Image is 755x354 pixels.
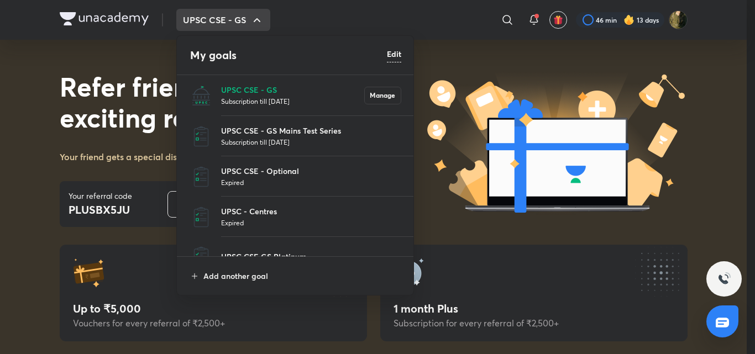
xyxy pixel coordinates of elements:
p: UPSC CSE - GS Mains Test Series [221,125,401,136]
p: Expired [221,177,401,188]
p: UPSC CSE - Optional [221,165,401,177]
p: UPSC CSE GS Platinum [221,251,401,262]
p: Subscription till [DATE] [221,136,401,147]
img: UPSC CSE - GS Mains Test Series [190,125,212,147]
img: UPSC CSE - GS [190,84,212,107]
p: UPSC - Centres [221,205,401,217]
h6: Edit [387,48,401,60]
img: UPSC CSE GS Platinum [190,246,212,268]
p: Add another goal [203,270,401,282]
h4: My goals [190,47,387,64]
img: UPSC - Centres [190,206,212,228]
button: Manage [364,87,401,104]
p: UPSC CSE - GS [221,84,364,96]
p: Expired [221,217,401,228]
img: UPSC CSE - Optional [190,166,212,188]
p: Subscription till [DATE] [221,96,364,107]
